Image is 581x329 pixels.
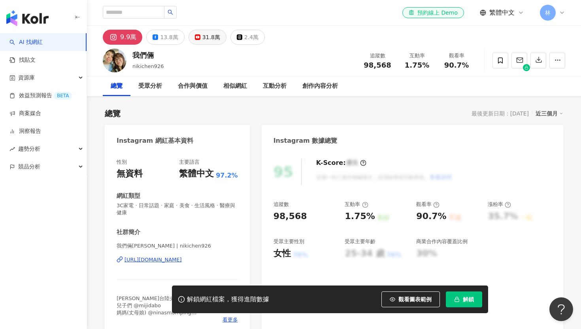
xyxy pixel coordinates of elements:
[202,32,220,43] div: 31.8萬
[416,210,446,223] div: 90.7%
[138,81,162,91] div: 受眾分析
[402,52,432,60] div: 互動率
[472,110,529,117] div: 最後更新日期：[DATE]
[6,10,49,26] img: logo
[117,159,127,166] div: 性別
[402,7,464,18] a: 預約線上 Demo
[345,210,375,223] div: 1.75%
[105,108,121,119] div: 總覽
[132,63,164,69] span: nikichen926
[398,296,432,303] span: 觀看圖表範例
[409,9,458,17] div: 預約線上 Demo
[223,81,247,91] div: 相似網紅
[488,201,511,208] div: 漲粉率
[189,30,226,45] button: 31.8萬
[9,92,72,100] a: 效益預測報告BETA
[117,242,238,250] span: 我們倆[PERSON_NAME] | nikichen926
[9,110,41,117] a: 商案媒合
[168,9,173,15] span: search
[536,108,563,119] div: 近三個月
[9,56,36,64] a: 找貼文
[441,52,472,60] div: 觀看率
[274,136,338,145] div: Instagram 數據總覽
[178,81,207,91] div: 合作與價值
[545,8,551,17] span: 林
[446,291,482,307] button: 解鎖
[179,159,200,166] div: 主要語言
[103,49,126,72] img: KOL Avatar
[124,256,182,263] div: [URL][DOMAIN_NAME]
[111,81,123,91] div: 總覽
[223,316,238,323] span: 看更多
[405,61,429,69] span: 1.75%
[316,159,366,167] div: K-Score :
[117,202,238,216] span: 3C家電 · 日常話題 · 家庭 · 美食 · 生活風格 · 醫療與健康
[120,32,136,43] div: 9.9萬
[274,238,304,245] div: 受眾主要性別
[9,127,41,135] a: 洞察報告
[274,210,307,223] div: 98,568
[187,295,269,304] div: 解鎖網紅檔案，獲得進階數據
[444,61,469,69] span: 90.7%
[160,32,178,43] div: 13.8萬
[18,69,35,87] span: 資源庫
[416,201,440,208] div: 觀看率
[117,228,140,236] div: 社群簡介
[362,52,392,60] div: 追蹤數
[489,8,515,17] span: 繁體中文
[230,30,265,45] button: 2.4萬
[302,81,338,91] div: 創作內容分析
[274,201,289,208] div: 追蹤數
[263,81,287,91] div: 互動分析
[216,171,238,180] span: 97.2%
[416,238,468,245] div: 商業合作內容覆蓋比例
[18,140,40,158] span: 趨勢分析
[244,32,258,43] div: 2.4萬
[9,38,43,46] a: searchAI 找網紅
[463,296,474,303] span: 解鎖
[345,201,368,208] div: 互動率
[103,30,142,45] button: 9.9萬
[117,136,193,145] div: Instagram 網紅基本資料
[117,256,238,263] a: [URL][DOMAIN_NAME]
[18,158,40,176] span: 競品分析
[146,30,184,45] button: 13.8萬
[117,192,140,200] div: 網紅類型
[9,146,15,152] span: rise
[364,61,391,69] span: 98,568
[345,238,375,245] div: 受眾主要年齡
[381,291,440,307] button: 觀看圖表範例
[117,168,143,180] div: 無資料
[274,248,291,260] div: 女性
[179,168,214,180] div: 繁體中文
[132,50,164,60] div: 我們倆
